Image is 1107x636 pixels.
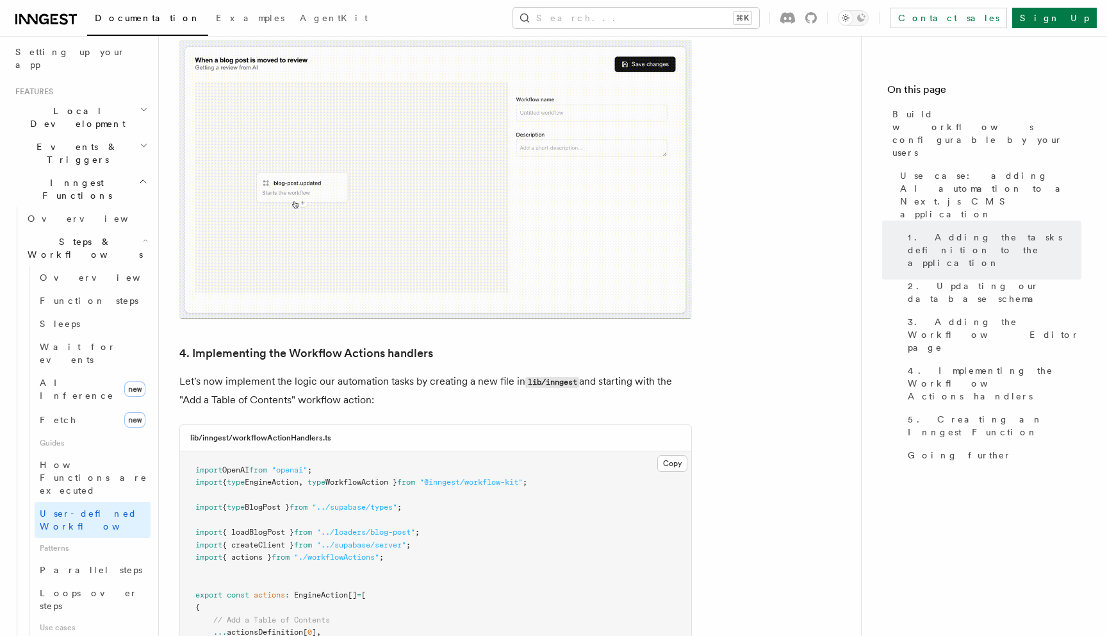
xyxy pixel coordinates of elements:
[227,503,245,512] span: type
[734,12,751,24] kbd: ⌘K
[245,503,290,512] span: BlogPost }
[292,4,375,35] a: AgentKit
[15,47,126,70] span: Setting up your app
[10,176,138,202] span: Inngest Functions
[903,226,1081,274] a: 1. Adding the tasks definition to the application
[222,478,227,487] span: {
[903,444,1081,467] a: Going further
[249,465,267,474] span: from
[1012,8,1097,28] a: Sign Up
[35,538,151,558] span: Patterns
[397,478,415,487] span: from
[379,553,384,562] span: ;
[195,540,222,549] span: import
[285,590,290,599] span: :
[35,433,151,453] span: Guides
[190,433,331,443] h3: lib/inngest/workflowActionHandlers.ts
[357,590,361,599] span: =
[213,615,330,624] span: // Add a Table of Contents
[523,478,527,487] span: ;
[272,465,307,474] span: "openai"
[35,289,151,312] a: Function steps
[35,558,151,582] a: Parallel steps
[908,231,1081,269] span: 1. Adding the tasks definition to the application
[40,319,80,329] span: Sleeps
[40,565,142,575] span: Parallel steps
[294,528,312,537] span: from
[35,502,151,538] a: User-defined Workflows
[40,378,114,401] span: AI Inference
[22,207,151,230] a: Overview
[35,453,151,502] a: How Functions are executed
[892,108,1081,159] span: Build workflows configurable by your users
[35,266,151,289] a: Overview
[35,582,151,617] a: Loops over steps
[254,590,285,599] span: actions
[312,503,397,512] span: "../supabase/types"
[10,87,53,97] span: Features
[35,407,151,433] a: Fetchnew
[10,40,151,76] a: Setting up your app
[22,235,143,261] span: Steps & Workflows
[227,590,249,599] span: const
[316,540,406,549] span: "../supabase/server"
[887,82,1081,103] h4: On this page
[903,310,1081,359] a: 3. Adding the Workflow Editor page
[28,213,160,224] span: Overview
[40,272,172,283] span: Overview
[903,359,1081,408] a: 4. Implementing the Workflow Actions handlers
[179,40,692,319] img: workflow-kit-announcement-video-loop.gif
[10,99,151,135] button: Local Development
[245,478,299,487] span: EngineAction
[348,590,357,599] span: []
[40,342,116,365] span: Wait for events
[95,13,201,23] span: Documentation
[299,478,303,487] span: ,
[513,8,759,28] button: Search...⌘K
[406,540,411,549] span: ;
[195,590,222,599] span: export
[179,344,433,362] a: 4. Implementing the Workflow Actions handlers
[10,140,140,166] span: Events & Triggers
[361,590,366,599] span: [
[35,371,151,407] a: AI Inferencenew
[908,449,1012,462] span: Going further
[87,4,208,36] a: Documentation
[887,103,1081,164] a: Build workflows configurable by your users
[838,10,869,26] button: Toggle dark mode
[195,465,222,474] span: import
[195,553,222,562] span: import
[300,13,368,23] span: AgentKit
[908,364,1081,403] span: 4. Implementing the Workflow Actions handlers
[208,4,292,35] a: Examples
[895,164,1081,226] a: Use case: adding AI automation to a Next.js CMS application
[325,478,397,487] span: WorkflowAction }
[179,372,692,409] p: Let's now implement the logic our automation tasks by creating a new file in and starting with th...
[294,540,312,549] span: from
[316,528,415,537] span: "../loaders/blog-post"
[908,413,1081,439] span: 5. Creating an Inngest Function
[40,508,155,531] span: User-defined Workflows
[195,503,222,512] span: import
[22,230,151,266] button: Steps & Workflows
[35,312,151,335] a: Sleeps
[222,528,294,537] span: { loadBlogPost }
[272,553,290,562] span: from
[908,315,1081,354] span: 3. Adding the Workflow Editor page
[657,455,687,472] button: Copy
[227,478,245,487] span: type
[222,465,249,474] span: OpenAI
[216,13,284,23] span: Examples
[124,381,145,397] span: new
[124,412,145,428] span: new
[222,503,227,512] span: {
[294,553,379,562] span: "./workflowActions"
[40,296,138,306] span: Function steps
[10,135,151,171] button: Events & Triggers
[903,408,1081,444] a: 5. Creating an Inngest Function
[35,335,151,371] a: Wait for events
[195,603,200,612] span: {
[908,280,1081,305] span: 2. Updating our database schema
[890,8,1007,28] a: Contact sales
[10,171,151,207] button: Inngest Functions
